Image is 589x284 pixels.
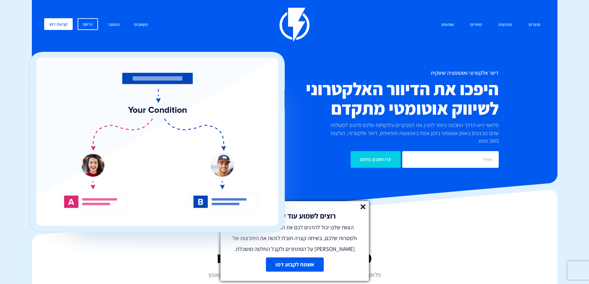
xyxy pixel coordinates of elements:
[351,151,401,168] input: צרו חשבון בחינם
[494,18,517,32] a: פתרונות
[524,18,545,32] a: מוצרים
[44,18,73,30] a: קביעת דמו
[78,18,98,30] a: הרשם
[258,70,499,76] h1: דיוור אלקטרוני ואוטומציה שיווקית
[32,270,557,279] p: פלאשי מעצימה חברות בכל הגדלים ובכל תחום לבצע יותר מכירות בפחות מאמץ
[103,18,124,32] a: התחבר
[130,18,152,32] a: משאבים
[466,18,487,32] a: מחירים
[320,121,499,145] p: פלאשי היא הדרך החכמה ביותר להבין את המבקרים והלקוחות שלכם ולהגיב לפעולות שהם מבצעים באופן אוטומטי...
[437,18,459,32] a: שותפים
[402,151,499,168] input: אימייל
[258,79,499,118] h2: היפכו את הדיוור האלקטרוני לשיווק אוטומטי מתקדם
